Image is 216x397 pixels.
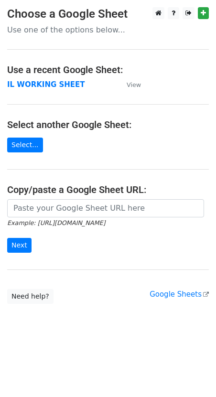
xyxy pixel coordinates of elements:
a: IL WORKING SHEET [7,80,85,89]
small: Example: [URL][DOMAIN_NAME] [7,219,105,226]
h4: Select another Google Sheet: [7,119,209,130]
a: Google Sheets [150,290,209,299]
h4: Use a recent Google Sheet: [7,64,209,75]
p: Use one of the options below... [7,25,209,35]
input: Paste your Google Sheet URL here [7,199,204,217]
a: Need help? [7,289,54,304]
small: View [127,81,141,88]
h3: Choose a Google Sheet [7,7,209,21]
a: Select... [7,138,43,152]
input: Next [7,238,32,253]
h4: Copy/paste a Google Sheet URL: [7,184,209,195]
a: View [117,80,141,89]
